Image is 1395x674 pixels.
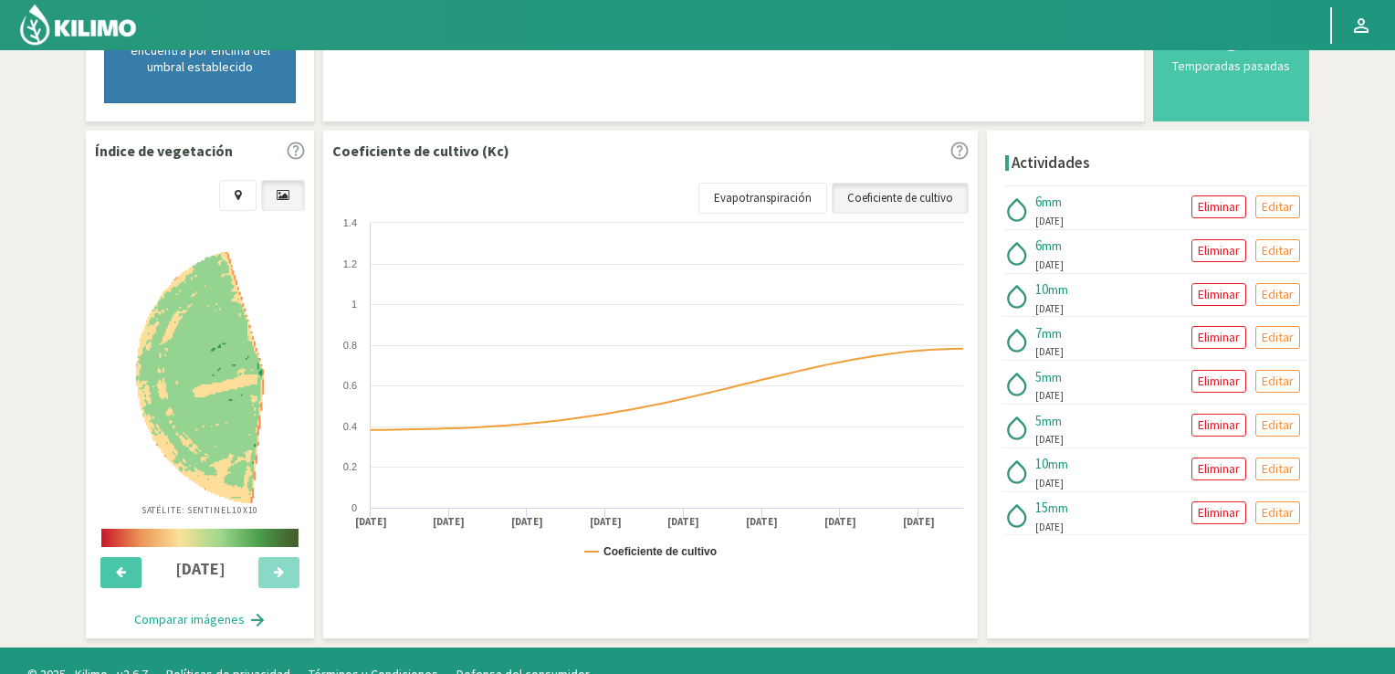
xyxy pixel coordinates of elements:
[746,515,778,529] text: [DATE]
[1191,326,1246,349] button: Eliminar
[232,504,259,516] span: 10X10
[1198,458,1240,479] p: Eliminar
[1255,414,1300,437] button: Editar
[1035,214,1064,229] span: [DATE]
[1191,414,1246,437] button: Eliminar
[1191,370,1246,393] button: Eliminar
[1048,456,1068,472] span: mm
[343,217,357,228] text: 1.4
[1012,154,1090,172] h4: Actividades
[101,529,299,547] img: scale
[1035,388,1064,404] span: [DATE]
[1048,281,1068,298] span: mm
[433,515,465,529] text: [DATE]
[698,183,827,214] a: Evapotranspiración
[351,299,357,310] text: 1
[1255,283,1300,306] button: Editar
[1198,415,1240,436] p: Eliminar
[1042,369,1062,385] span: mm
[142,503,259,517] p: Satélite: Sentinel
[1262,415,1294,436] p: Editar
[1035,368,1042,385] span: 5
[1035,476,1064,491] span: [DATE]
[1035,280,1048,298] span: 10
[1255,501,1300,524] button: Editar
[1035,499,1048,516] span: 15
[1191,195,1246,218] button: Eliminar
[603,545,717,558] text: Coeficiente de cultivo
[1035,324,1042,342] span: 7
[1042,194,1062,210] span: mm
[1198,284,1240,305] p: Eliminar
[824,515,856,529] text: [DATE]
[343,380,357,391] text: 0.6
[1262,371,1294,392] p: Editar
[1198,196,1240,217] p: Eliminar
[1035,193,1042,210] span: 6
[1035,455,1048,472] span: 10
[1035,432,1064,448] span: [DATE]
[1191,458,1246,480] button: Eliminar
[343,461,357,472] text: 0.2
[1191,239,1246,262] button: Eliminar
[332,140,509,162] p: Coeficiente de cultivo (Kc)
[1042,325,1062,342] span: mm
[1035,237,1042,254] span: 6
[1042,413,1062,429] span: mm
[1035,520,1064,535] span: [DATE]
[1255,195,1300,218] button: Editar
[1255,458,1300,480] button: Editar
[1042,237,1062,254] span: mm
[1035,301,1064,317] span: [DATE]
[1262,240,1294,261] p: Editar
[511,515,543,529] text: [DATE]
[343,258,357,269] text: 1.2
[903,515,935,529] text: [DATE]
[1262,458,1294,479] p: Editar
[667,515,699,529] text: [DATE]
[1262,196,1294,217] p: Editar
[1191,501,1246,524] button: Eliminar
[351,502,357,513] text: 0
[116,602,285,638] button: Comparar imágenes
[355,515,387,529] text: [DATE]
[1198,502,1240,523] p: Eliminar
[1048,500,1068,516] span: mm
[1255,370,1300,393] button: Editar
[343,421,357,432] text: 0.4
[590,515,622,529] text: [DATE]
[1255,326,1300,349] button: Editar
[1198,240,1240,261] p: Eliminar
[1035,344,1064,360] span: [DATE]
[136,252,263,503] img: fc81e2a0-5882-4020-8ae4-db00fa5d647b_-_sentinel_-_2025-08-11.png
[1198,327,1240,348] p: Eliminar
[1262,284,1294,305] p: Editar
[1198,371,1240,392] p: Eliminar
[1035,258,1064,273] span: [DATE]
[152,560,248,578] h4: [DATE]
[1191,283,1246,306] button: Eliminar
[18,3,138,47] img: Kilimo
[1262,327,1294,348] p: Editar
[1255,239,1300,262] button: Editar
[1035,412,1042,429] span: 5
[1168,59,1295,72] div: Temporadas pasadas
[1262,502,1294,523] p: Editar
[95,140,233,162] p: Índice de vegetación
[343,340,357,351] text: 0.8
[832,183,969,214] a: Coeficiente de cultivo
